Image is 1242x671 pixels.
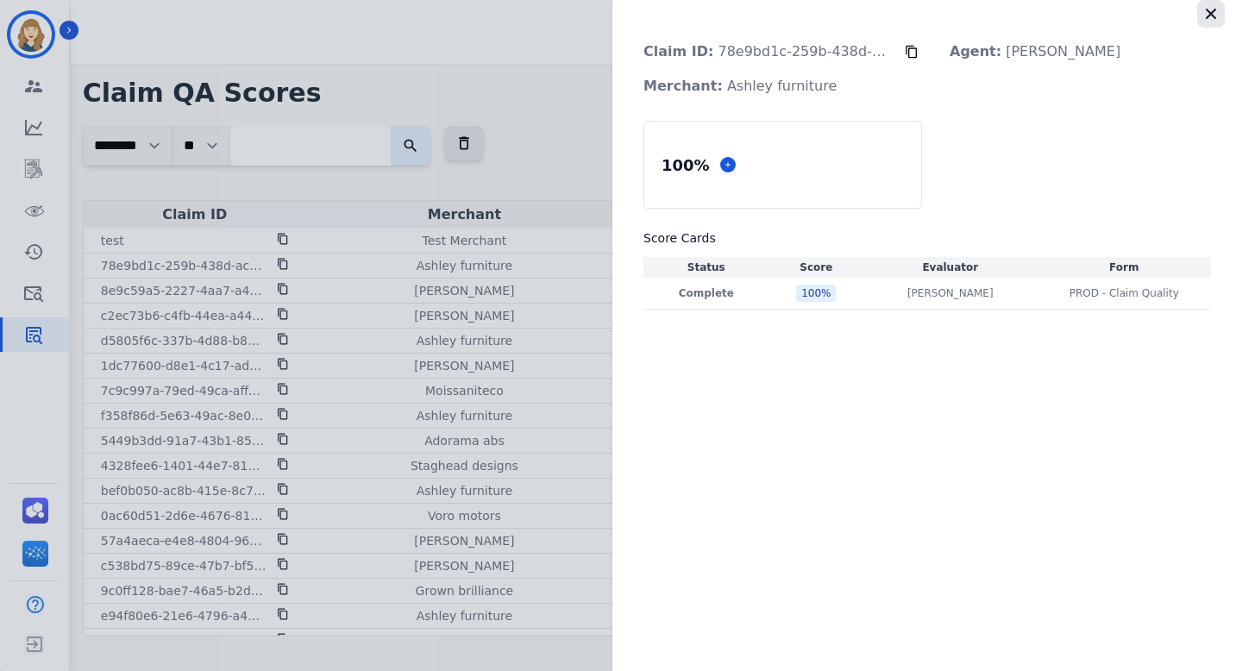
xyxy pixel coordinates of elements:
th: Status [643,257,769,278]
div: 100 % [796,285,836,302]
p: 78e9bd1c-259b-438d-ac8d-e998966eceac [630,34,905,69]
p: [PERSON_NAME] [936,34,1134,69]
th: Score [769,257,863,278]
strong: Agent: [950,43,1001,60]
th: Evaluator [863,257,1037,278]
p: Complete [647,286,766,300]
h3: Score Cards [643,229,1211,247]
div: 100 % [658,150,713,180]
strong: Claim ID: [643,43,713,60]
strong: Merchant: [643,78,723,94]
th: Form [1038,257,1211,278]
p: Ashley furniture [630,69,850,103]
p: [PERSON_NAME] [907,286,994,300]
span: PROD - Claim Quality [1069,286,1179,300]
